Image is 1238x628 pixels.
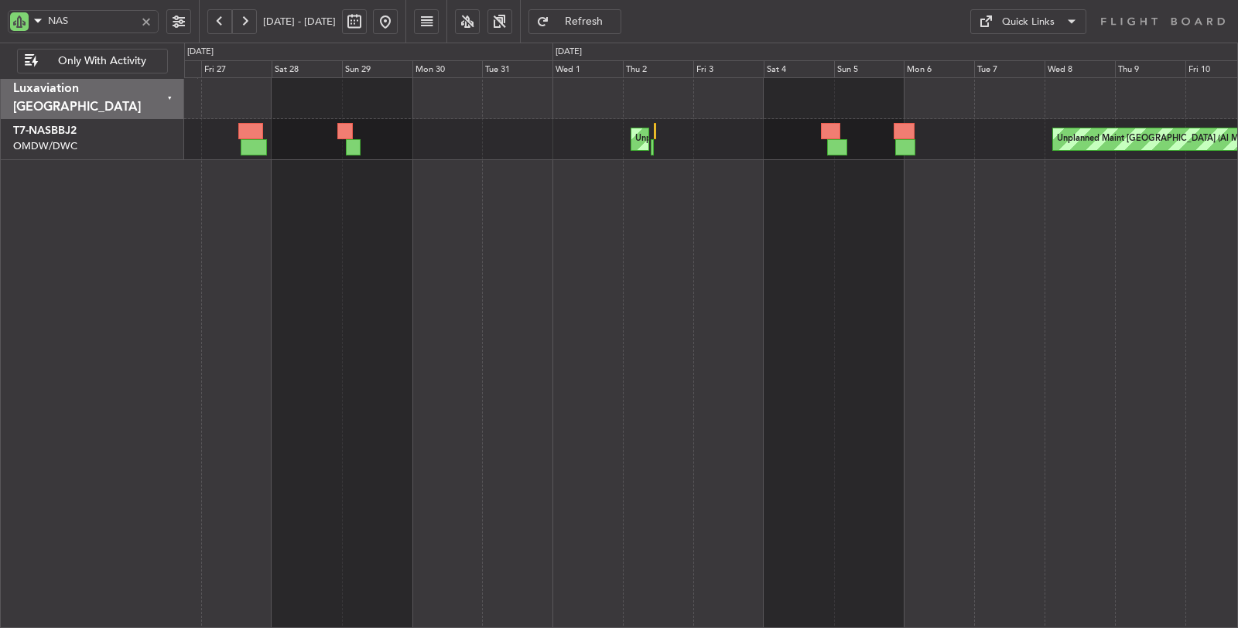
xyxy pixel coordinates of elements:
div: Tue 31 [482,60,552,79]
div: Fri 27 [201,60,272,79]
input: A/C (Reg. or Type) [48,9,135,32]
div: Sun 5 [834,60,905,79]
div: [DATE] [187,46,214,59]
div: Sat 4 [764,60,834,79]
div: [DATE] [556,46,582,59]
button: Refresh [528,9,621,34]
button: Quick Links [970,9,1086,34]
span: T7-NAS [13,125,51,136]
div: Thu 9 [1115,60,1185,79]
span: Only With Activity [41,56,162,67]
div: Wed 1 [552,60,623,79]
a: OMDW/DWC [13,139,77,153]
div: Thu 2 [623,60,693,79]
a: T7-NASBBJ2 [13,125,77,136]
div: Mon 30 [412,60,483,79]
button: Only With Activity [17,49,168,73]
div: Quick Links [1002,15,1055,30]
div: Fri 3 [693,60,764,79]
div: Unplanned Maint Madinah ([PERSON_NAME]) [635,128,816,151]
span: Refresh [552,16,616,27]
div: Wed 8 [1045,60,1115,79]
div: Sat 28 [272,60,342,79]
div: Tue 7 [974,60,1045,79]
div: Sun 29 [342,60,412,79]
span: [DATE] - [DATE] [263,15,336,29]
div: Mon 6 [904,60,974,79]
